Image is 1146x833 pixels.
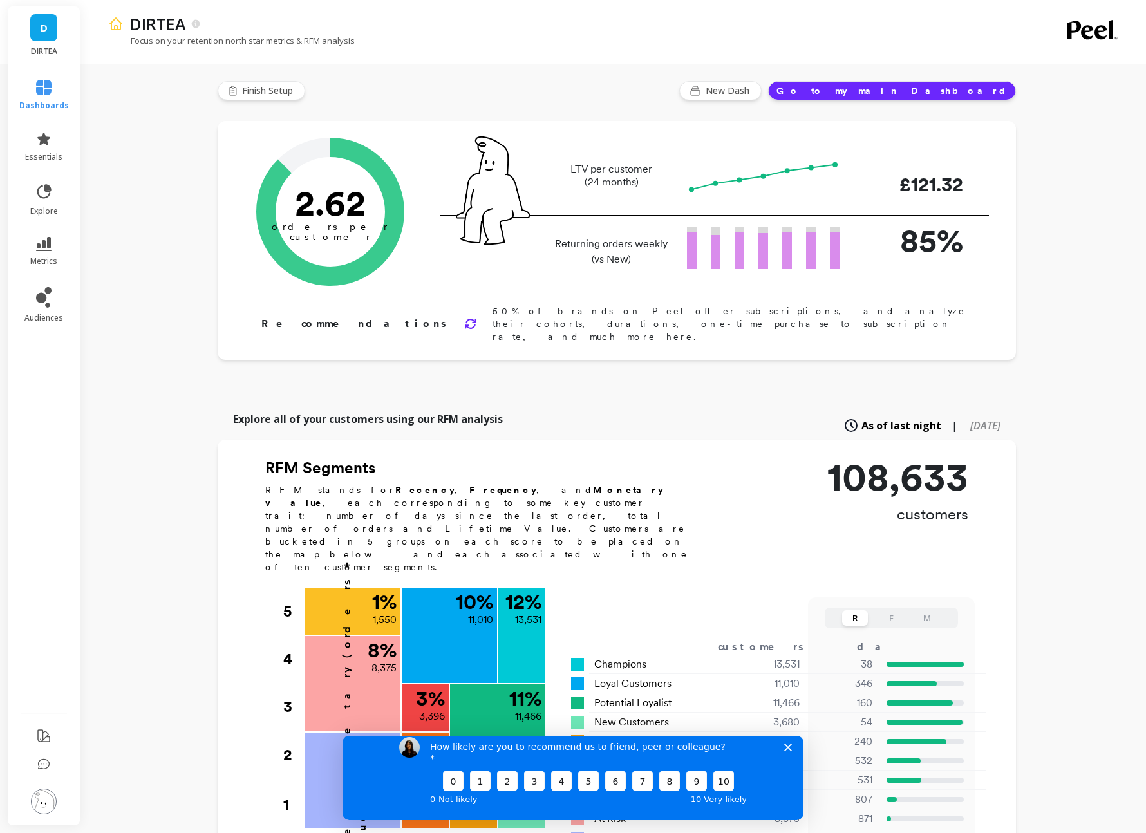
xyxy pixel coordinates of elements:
p: Returning orders weekly (vs New) [551,236,672,267]
span: essentials [25,152,62,162]
iframe: Survey by Kateryna from Peel [343,736,803,820]
p: 160 [816,695,872,711]
p: 11,466 [515,709,541,724]
p: 807 [816,792,872,807]
tspan: orders per [272,221,389,232]
img: header icon [108,16,124,32]
img: profile picture [31,789,57,814]
p: DIRTEA [130,13,186,35]
div: 1 [283,780,304,829]
div: 5 [283,588,304,635]
p: 3,396 [419,709,445,724]
p: Explore all of your customers using our RFM analysis [233,411,503,427]
p: DIRTEA [21,46,68,57]
span: Potential Loyalist [594,695,672,711]
p: Recommendations [261,316,449,332]
p: 1,550 [373,612,397,628]
p: £121.32 [860,170,963,199]
p: 531 [816,772,872,788]
b: Frequency [469,485,536,495]
span: D [41,21,48,35]
span: Finish Setup [242,84,297,97]
img: pal seatted on line [456,136,530,245]
p: 8,375 [371,660,397,676]
b: Recency [395,485,455,495]
div: 3 [283,683,304,731]
p: 13,531 [515,612,541,628]
button: New Dash [679,81,762,100]
p: 10 % [456,592,493,612]
div: 13,531 [724,657,816,672]
p: 85% [860,216,963,265]
p: 12 % [505,592,541,612]
span: dashboards [19,100,69,111]
p: 3 % [416,688,445,709]
div: 3,680 [724,715,816,730]
div: customers [718,639,822,655]
p: 50% of brands on Peel offer subscriptions, and analyze their cohorts, durations, one-time purchas... [493,304,975,343]
p: 1 % [372,592,397,612]
p: Focus on your retention north star metrics & RFM analysis [108,35,355,46]
span: Promising [594,734,641,749]
div: 11,466 [724,695,816,711]
div: 4 [283,635,304,683]
div: 11,010 [724,676,816,691]
span: | [952,418,957,433]
span: [DATE] [970,418,1000,433]
p: 11,010 [468,612,493,628]
p: 54 [816,715,872,730]
p: 38 [816,657,872,672]
span: New Dash [706,84,753,97]
p: 11 % [509,688,541,709]
p: 108,633 [827,458,968,496]
button: Go to my main Dashboard [768,81,1016,100]
p: 240 [816,734,872,749]
button: R [842,610,868,626]
h2: RFM Segments [265,458,703,478]
button: F [878,610,904,626]
p: customers [827,504,968,525]
span: Champions [594,657,646,672]
span: New Customers [594,715,669,730]
p: 871 [816,811,872,827]
text: 2.62 [295,182,366,224]
span: As of last night [861,418,941,433]
span: explore [30,206,58,216]
div: 2 [283,731,304,779]
p: RFM stands for , , and , each corresponding to some key customer trait: number of days since the ... [265,483,703,574]
span: metrics [30,256,57,267]
div: 8,347 [724,734,816,749]
p: 532 [816,753,872,769]
button: Finish Setup [218,81,305,100]
p: 8 % [368,640,397,660]
div: days [857,639,910,655]
p: LTV per customer (24 months) [551,163,672,189]
p: 346 [816,676,872,691]
span: Loyal Customers [594,676,672,691]
button: M [914,610,940,626]
tspan: customer [290,231,371,243]
span: audiences [24,313,63,323]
